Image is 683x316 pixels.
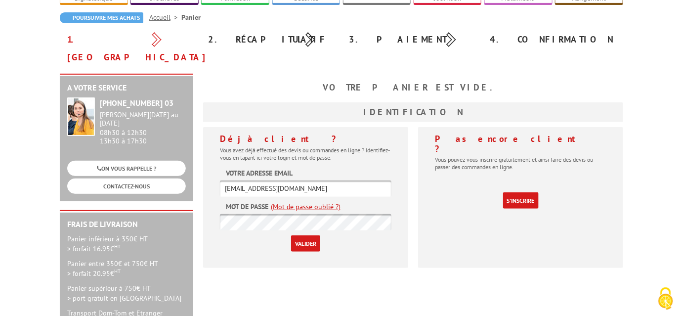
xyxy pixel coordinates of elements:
sup: HT [114,268,121,274]
p: Panier supérieur à 750€ HT [67,283,186,303]
img: Cookies (fenêtre modale) [653,286,678,311]
a: S'inscrire [503,192,539,209]
span: > port gratuit en [GEOGRAPHIC_DATA] [67,294,181,303]
h4: Pas encore client ? [435,134,606,154]
h4: Déjà client ? [220,134,391,144]
div: 1. [GEOGRAPHIC_DATA] [60,31,201,66]
button: Cookies (fenêtre modale) [648,282,683,316]
li: Panier [181,12,201,22]
a: Accueil [149,13,181,22]
div: 3. Paiement [341,31,482,48]
p: Panier entre 350€ et 750€ HT [67,259,186,278]
img: widget-service.jpg [67,97,95,136]
strong: [PHONE_NUMBER] 03 [100,98,173,108]
div: 4. Confirmation [482,31,623,48]
a: CONTACTEZ-NOUS [67,179,186,194]
input: Valider [291,235,320,252]
p: Panier inférieur à 350€ HT [67,234,186,254]
a: (Mot de passe oublié ?) [271,202,341,212]
label: Votre adresse email [226,168,293,178]
h2: A votre service [67,84,186,92]
a: ON VOUS RAPPELLE ? [67,161,186,176]
h2: Frais de Livraison [67,220,186,229]
sup: HT [114,243,121,250]
p: Vous pouvez vous inscrire gratuitement et ainsi faire des devis ou passer des commandes en ligne. [435,156,606,171]
h3: Identification [203,102,623,122]
span: > forfait 20.95€ [67,269,121,278]
a: Poursuivre mes achats [60,12,143,23]
div: [PERSON_NAME][DATE] au [DATE] [100,111,186,128]
div: 2. Récapitulatif [201,31,341,48]
label: Mot de passe [226,202,268,212]
span: > forfait 16.95€ [67,244,121,253]
b: Votre panier est vide. [323,82,504,93]
p: Vous avez déjà effectué des devis ou commandes en ligne ? Identifiez-vous en tapant ici votre log... [220,146,391,161]
div: 08h30 à 12h30 13h30 à 17h30 [100,111,186,145]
